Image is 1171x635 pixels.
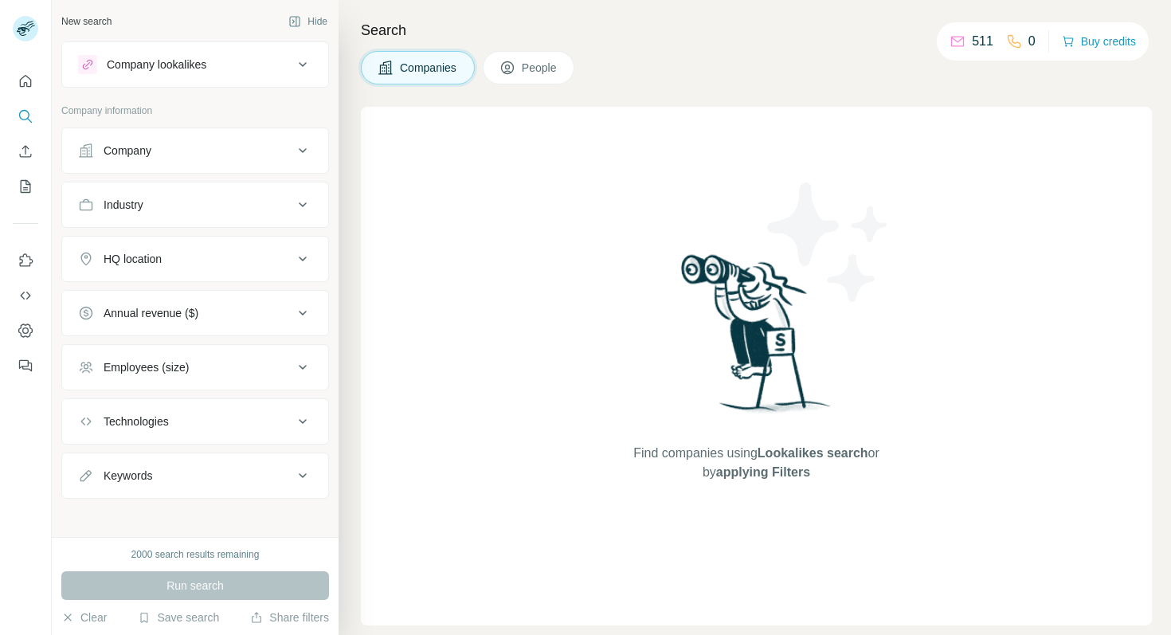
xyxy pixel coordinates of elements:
[522,60,558,76] span: People
[104,468,152,484] div: Keywords
[674,250,840,428] img: Surfe Illustration - Woman searching with binoculars
[62,457,328,495] button: Keywords
[104,359,189,375] div: Employees (size)
[1062,30,1136,53] button: Buy credits
[13,102,38,131] button: Search
[13,316,38,345] button: Dashboard
[62,131,328,170] button: Company
[104,414,169,429] div: Technologies
[61,104,329,118] p: Company information
[716,465,810,479] span: applying Filters
[13,351,38,380] button: Feedback
[13,137,38,166] button: Enrich CSV
[104,143,151,159] div: Company
[250,610,329,625] button: Share filters
[104,305,198,321] div: Annual revenue ($)
[13,172,38,201] button: My lists
[62,45,328,84] button: Company lookalikes
[13,246,38,275] button: Use Surfe on LinkedIn
[62,186,328,224] button: Industry
[104,251,162,267] div: HQ location
[62,240,328,278] button: HQ location
[757,171,900,314] img: Surfe Illustration - Stars
[131,547,260,562] div: 2000 search results remaining
[277,10,339,33] button: Hide
[104,197,143,213] div: Industry
[61,610,107,625] button: Clear
[972,32,993,51] p: 511
[758,446,868,460] span: Lookalikes search
[62,348,328,386] button: Employees (size)
[62,402,328,441] button: Technologies
[138,610,219,625] button: Save search
[62,294,328,332] button: Annual revenue ($)
[61,14,112,29] div: New search
[13,67,38,96] button: Quick start
[107,57,206,73] div: Company lookalikes
[361,19,1152,41] h4: Search
[400,60,458,76] span: Companies
[13,281,38,310] button: Use Surfe API
[1028,32,1036,51] p: 0
[629,444,883,482] span: Find companies using or by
